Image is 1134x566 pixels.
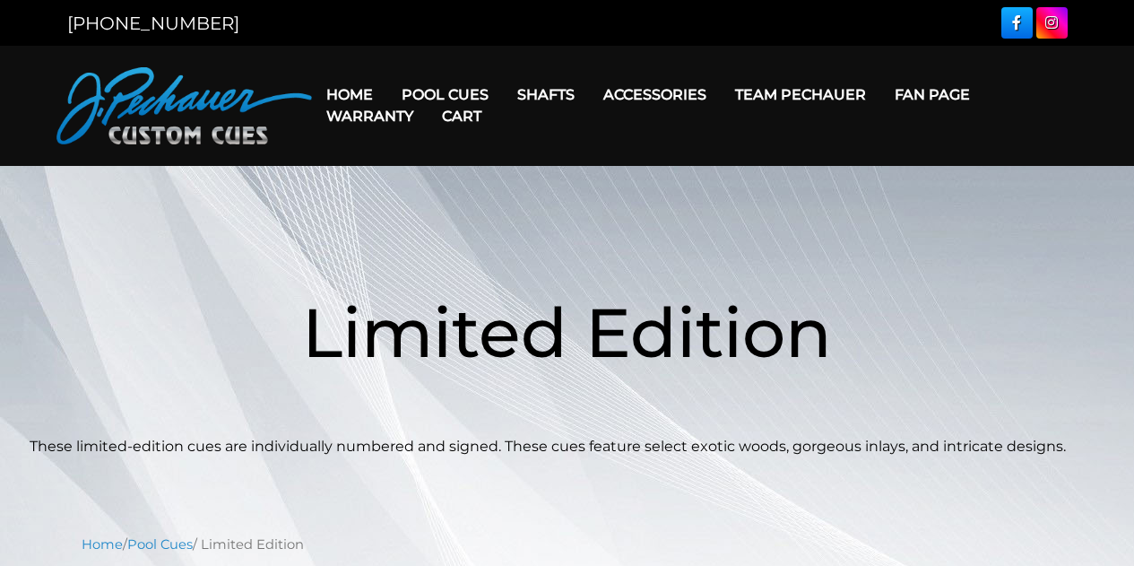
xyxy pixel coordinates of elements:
[302,291,832,374] span: Limited Edition
[589,72,721,118] a: Accessories
[82,535,1053,554] nav: Breadcrumb
[503,72,589,118] a: Shafts
[127,536,193,553] a: Pool Cues
[82,536,123,553] a: Home
[387,72,503,118] a: Pool Cues
[312,72,387,118] a: Home
[428,93,496,139] a: Cart
[30,436,1105,457] p: These limited-edition cues are individually numbered and signed. These cues feature select exotic...
[312,93,428,139] a: Warranty
[56,67,312,144] img: Pechauer Custom Cues
[880,72,984,118] a: Fan Page
[67,13,239,34] a: [PHONE_NUMBER]
[721,72,880,118] a: Team Pechauer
